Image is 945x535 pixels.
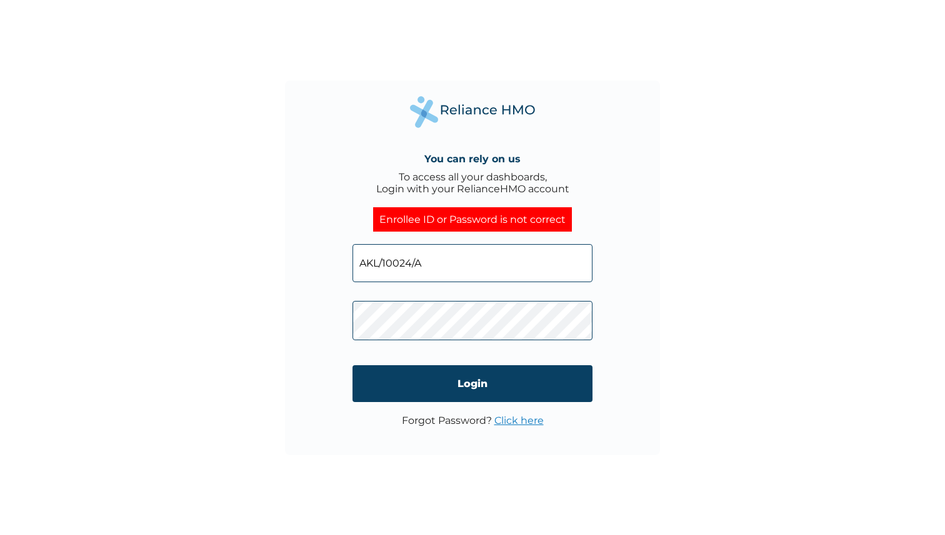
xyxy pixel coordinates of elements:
[494,415,544,426] a: Click here
[352,244,592,282] input: Email address or HMO ID
[410,96,535,128] img: Reliance Health's Logo
[402,415,544,426] p: Forgot Password?
[424,153,521,165] h4: You can rely on us
[352,365,592,402] input: Login
[376,171,569,195] div: To access all your dashboards, Login with your RelianceHMO account
[373,207,572,232] div: Enrollee ID or Password is not correct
